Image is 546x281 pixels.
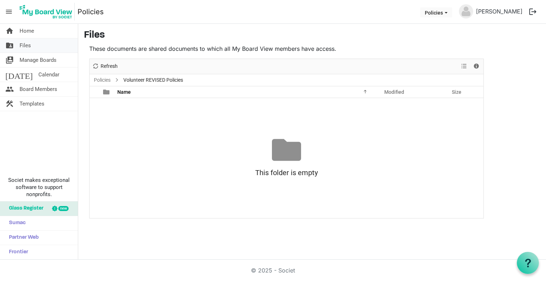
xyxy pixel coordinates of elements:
div: Refresh [90,59,120,74]
span: Size [452,89,461,95]
button: Policies dropdownbutton [420,7,452,17]
span: Home [20,24,34,38]
span: Manage Boards [20,53,57,67]
span: people [5,82,14,96]
div: Details [470,59,482,74]
span: Frontier [5,245,28,259]
div: new [58,206,69,211]
span: Modified [384,89,404,95]
button: View dropdownbutton [460,62,468,71]
button: logout [525,4,540,19]
span: [DATE] [5,67,33,82]
span: Name [117,89,131,95]
div: View [458,59,470,74]
span: Sumac [5,216,26,230]
span: Files [20,38,31,53]
span: Calendar [38,67,59,82]
img: no-profile-picture.svg [459,4,473,18]
span: home [5,24,14,38]
span: Volunteer REVISED Policies [122,76,184,85]
div: This folder is empty [90,164,483,181]
span: Refresh [100,62,118,71]
a: My Board View Logo [17,3,77,21]
button: Refresh [91,62,119,71]
p: These documents are shared documents to which all My Board View members have access. [89,44,484,53]
span: Templates [20,97,44,111]
span: construction [5,97,14,111]
a: Policies [92,76,112,85]
span: Partner Web [5,231,39,245]
span: Societ makes exceptional software to support nonprofits. [3,177,75,198]
span: folder_shared [5,38,14,53]
h3: Files [84,29,540,42]
a: [PERSON_NAME] [473,4,525,18]
button: Details [472,62,481,71]
a: Policies [77,5,104,19]
span: Glass Register [5,201,43,216]
span: Board Members [20,82,57,96]
img: My Board View Logo [17,3,75,21]
a: © 2025 - Societ [251,267,295,274]
span: menu [2,5,16,18]
span: switch_account [5,53,14,67]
